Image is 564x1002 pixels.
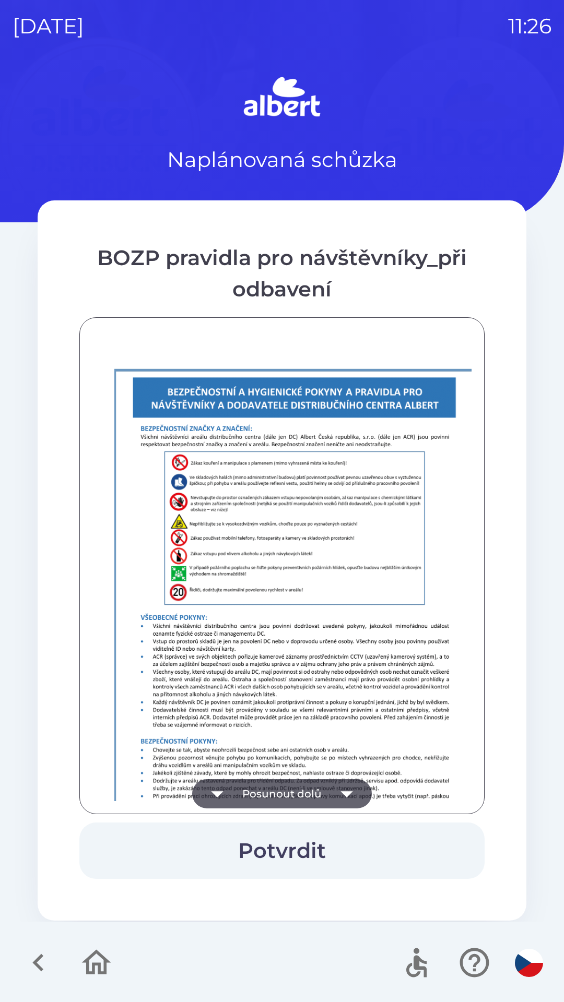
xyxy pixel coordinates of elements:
[79,822,485,879] button: Potvrdit
[515,949,543,977] img: cs flag
[92,351,498,924] img: L1gpa5zfQioBGF9uKmzFAIKAYWAQkAhoBBQCCgEFAIbEgGVIGzI26ouSiGgEFAIKAQUAgoBhYBCQCGwPgRUgrA+3NRZCgGFgE...
[167,144,397,175] p: Naplánovaná schůzka
[79,242,485,305] div: BOZP pravidla pro návštěvníky_při odbavení
[38,73,526,123] img: Logo
[192,779,372,808] button: Posunout dolů
[508,10,551,42] p: 11:26
[13,10,84,42] p: [DATE]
